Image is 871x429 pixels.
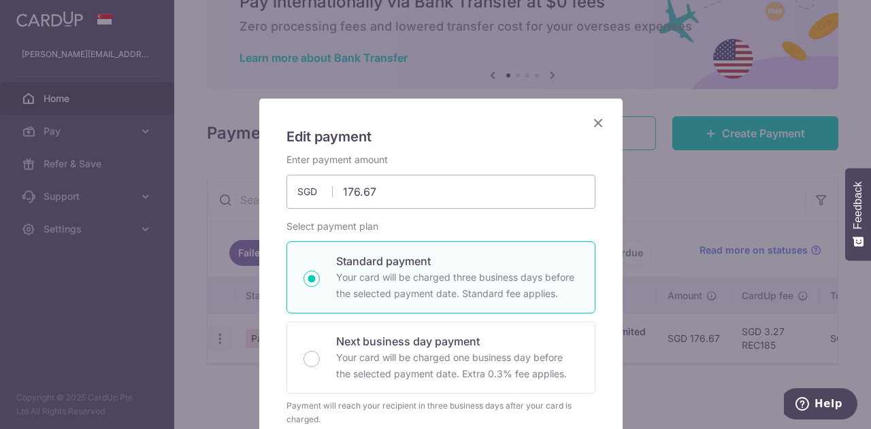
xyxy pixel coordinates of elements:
label: Select payment plan [286,220,378,233]
h5: Edit payment [286,126,595,148]
span: SGD [297,185,333,199]
label: Enter payment amount [286,153,388,167]
div: Payment will reach your recipient in three business days after your card is charged. [286,399,595,426]
iframe: Opens a widget where you can find more information [784,388,857,422]
span: Feedback [852,182,864,229]
p: Your card will be charged one business day before the selected payment date. Extra 0.3% fee applies. [336,349,578,382]
input: 0.00 [286,175,595,209]
button: Feedback - Show survey [845,168,871,260]
p: Standard payment [336,253,578,269]
button: Close [590,115,606,131]
p: Your card will be charged three business days before the selected payment date. Standard fee appl... [336,269,578,302]
p: Next business day payment [336,333,578,349]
